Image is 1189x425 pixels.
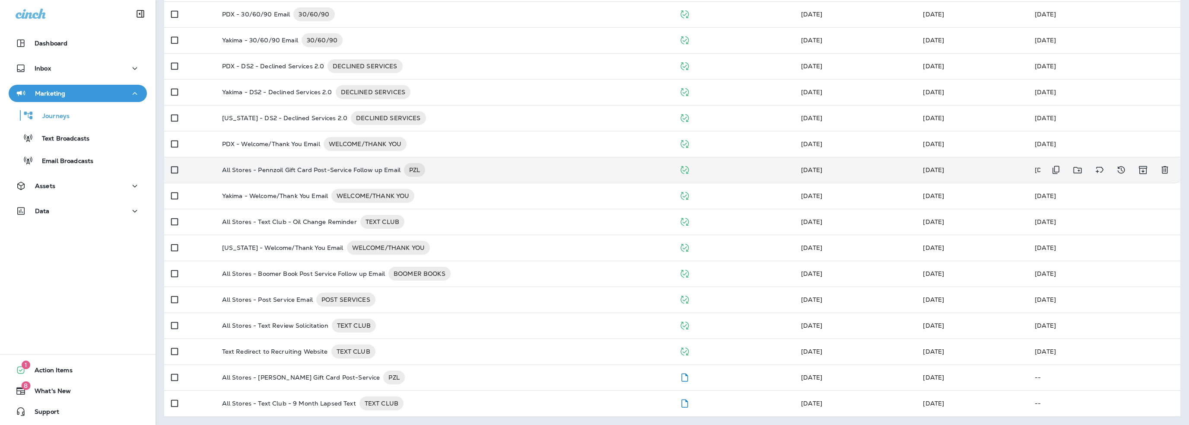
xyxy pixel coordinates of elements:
[9,361,147,379] button: 1Action Items
[359,399,404,408] span: TEXT CLUB
[923,244,944,252] span: Shane Kump
[1028,79,1180,105] td: [DATE]
[923,218,944,226] span: Shane Kump
[222,111,348,125] p: [US_STATE] - DS2 - Declined Services 2.0
[9,151,147,169] button: Email Broadcasts
[1028,27,1180,53] td: [DATE]
[1028,339,1180,364] td: [DATE]
[222,33,298,47] p: Yakima - 30/60/90 Email
[359,396,404,410] div: TEXT CLUB
[222,371,380,384] p: All Stores - [PERSON_NAME] Gift Card Post-Service
[35,208,50,214] p: Data
[324,137,407,151] div: WELCOME/THANK YOU
[9,85,147,102] button: Marketing
[923,62,944,70] span: Unknown
[923,88,944,96] span: Unknown
[1028,287,1180,313] td: [DATE]
[222,163,401,177] p: All Stores - Pennzoil Gift Card Post-Service Follow up Email
[222,345,328,358] p: Text Redirect to Recruiting Website
[1028,157,1129,183] td: [DATE]
[26,408,59,419] span: Support
[222,59,324,73] p: PDX - DS2 - Declined Services 2.0
[801,374,822,381] span: Shane Kump
[801,88,822,96] span: Unknown
[332,321,376,330] span: TEXT CLUB
[331,192,414,200] span: WELCOME/THANK YOU
[351,114,426,122] span: DECLINED SERVICES
[923,114,944,122] span: Unknown
[26,367,73,377] span: Action Items
[679,399,690,406] span: Draft
[679,87,690,95] span: Published
[679,139,690,147] span: Published
[1028,235,1180,261] td: [DATE]
[801,270,822,278] span: Shane Kump
[302,33,343,47] div: 30/60/90
[222,7,290,21] p: PDX - 30/60/90 Email
[923,36,944,44] span: Shane Kump
[679,321,690,329] span: Published
[679,10,690,17] span: Published
[801,166,822,174] span: Shane Kump
[923,10,944,18] span: Shane Kump
[336,85,410,99] div: DECLINED SERVICES
[22,361,30,369] span: 1
[801,114,822,122] span: Shane Kump
[347,243,430,252] span: WELCOME/THANK YOU
[383,373,404,382] span: PZL
[1028,183,1180,209] td: [DATE]
[35,65,51,72] p: Inbox
[9,202,147,220] button: Data
[9,106,147,125] button: Journeys
[360,217,404,226] span: TEXT CLUB
[679,347,690,355] span: Published
[1028,209,1180,235] td: [DATE]
[404,166,425,174] span: PZL
[923,374,944,381] span: Shane Kump
[383,371,404,384] div: PZL
[679,113,690,121] span: Published
[35,40,67,47] p: Dashboard
[923,348,944,355] span: Eluwa Monday
[801,322,822,329] span: Shane Kump
[33,135,89,143] p: Text Broadcasts
[1035,374,1173,381] p: --
[1113,161,1130,179] button: View Changelog
[1028,261,1180,287] td: [DATE]
[35,90,65,97] p: Marketing
[9,177,147,195] button: Assets
[316,293,375,307] div: POST SERVICES
[923,296,944,304] span: Unknown
[1028,105,1180,131] td: [DATE]
[923,270,944,278] span: Shane Kump
[293,7,334,21] div: 30/60/90
[679,217,690,225] span: Published
[801,10,822,18] span: Shane Kump
[222,293,313,307] p: All Stores - Post Service Email
[128,5,153,22] button: Collapse Sidebar
[801,399,822,407] span: Shane Kump
[222,189,328,203] p: Yakima - Welcome/Thank You Email
[222,85,332,99] p: Yakima - DS2 - Declined Services 2.0
[679,35,690,43] span: Published
[1156,161,1173,179] button: Delete
[33,157,93,166] p: Email Broadcasts
[801,218,822,226] span: Shane Kump
[351,111,426,125] div: DECLINED SERVICES
[222,215,357,229] p: All Stores - Text Club - Oil Change Reminder
[679,373,690,380] span: Draft
[331,347,375,356] span: TEXT CLUB
[222,137,320,151] p: PDX - Welcome/Thank You Email
[293,10,334,19] span: 30/60/90
[679,295,690,303] span: Published
[9,403,147,420] button: Support
[1069,161,1087,179] button: Move to folder
[327,62,402,70] span: DECLINED SERVICES
[923,140,944,148] span: Shane Kump
[679,243,690,251] span: Published
[801,348,822,355] span: Shane Kump
[801,244,822,252] span: Shane Kump
[801,140,822,148] span: Shane Kump
[1028,131,1180,157] td: [DATE]
[34,112,70,121] p: Journeys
